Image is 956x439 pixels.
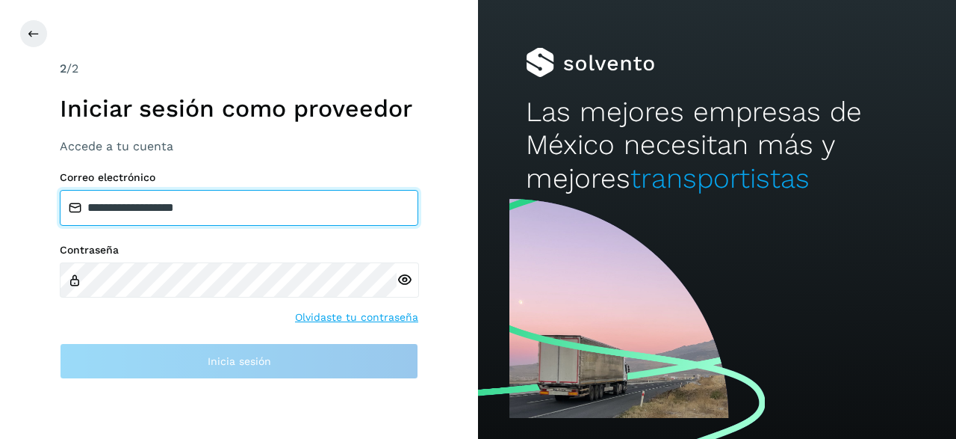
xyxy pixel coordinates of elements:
label: Correo electrónico [60,171,418,184]
h3: Accede a tu cuenta [60,139,418,153]
h2: Las mejores empresas de México necesitan más y mejores [526,96,908,195]
h1: Iniciar sesión como proveedor [60,94,418,123]
div: /2 [60,60,418,78]
span: transportistas [630,162,810,194]
label: Contraseña [60,244,418,257]
span: 2 [60,61,66,76]
span: Inicia sesión [208,356,271,366]
a: Olvidaste tu contraseña [295,310,418,325]
button: Inicia sesión [60,343,418,379]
